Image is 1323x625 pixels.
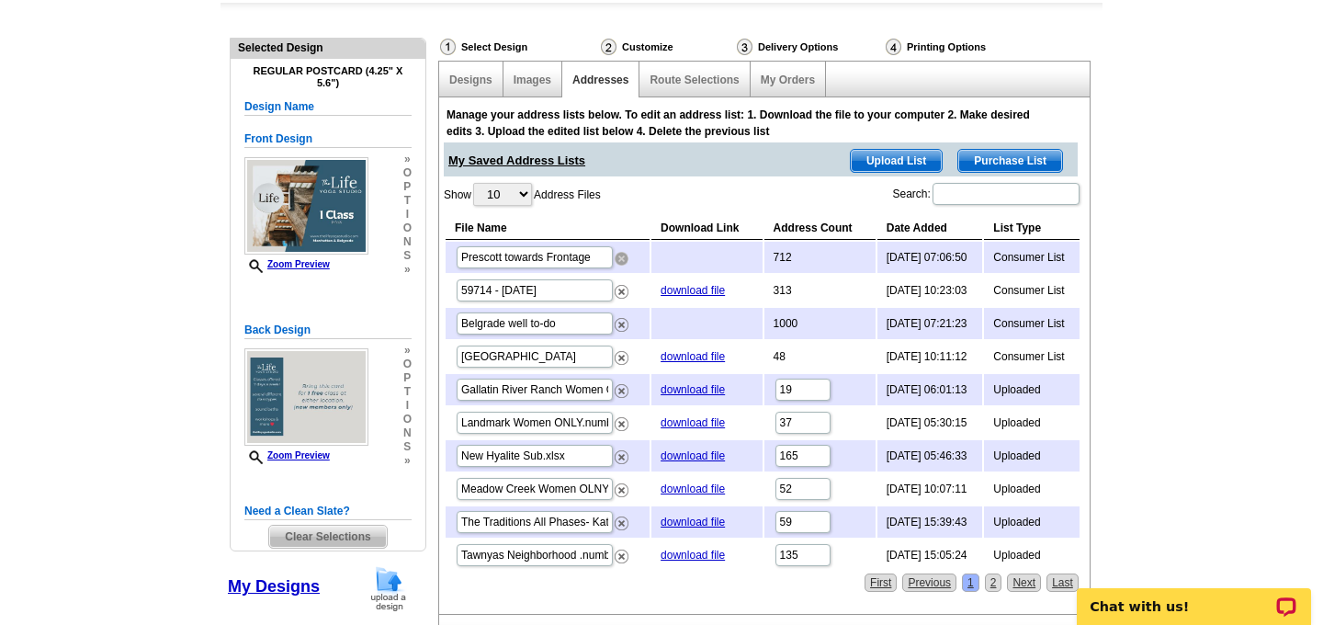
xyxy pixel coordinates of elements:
a: My Designs [228,577,320,596]
a: download file [661,549,725,562]
a: Previous [902,574,956,592]
a: Remove this list [615,381,628,393]
img: delete.png [615,483,628,497]
a: Route Selections [650,74,739,86]
a: First [865,574,897,592]
img: upload-design [365,565,413,612]
a: download file [661,416,725,429]
a: Remove this list [615,414,628,426]
td: 1000 [764,308,876,339]
td: [DATE] 05:46:33 [877,440,983,472]
span: p [403,180,412,194]
img: delete.png [615,450,628,464]
span: n [403,426,412,440]
td: [DATE] 07:21:23 [877,308,983,339]
a: My Orders [761,74,815,86]
a: Remove this list [615,248,628,261]
span: s [403,440,412,454]
a: Zoom Preview [244,450,330,460]
span: o [403,222,412,235]
a: 2 [985,574,1002,592]
th: List Type [984,217,1080,240]
a: Last [1046,574,1079,592]
a: download file [661,383,725,396]
td: Consumer List [984,242,1080,273]
label: Show Address Files [444,181,601,208]
span: Purchase List [958,150,1062,172]
a: Remove this list [615,314,628,327]
a: Designs [449,74,492,86]
img: delete.png [615,318,628,332]
span: My Saved Address Lists [448,142,585,170]
div: Printing Options [884,38,1047,61]
td: Uploaded [984,374,1080,405]
th: File Name [446,217,650,240]
span: o [403,358,412,371]
span: s [403,249,412,263]
span: n [403,235,412,249]
a: Remove this list [615,281,628,294]
h5: Design Name [244,98,412,116]
a: Remove this list [615,513,628,526]
h5: Need a Clean Slate? [244,503,412,520]
td: 712 [764,242,876,273]
td: Uploaded [984,440,1080,472]
iframe: LiveChat chat widget [1065,567,1323,625]
img: Delivery Options [737,39,752,55]
span: p [403,371,412,385]
td: [DATE] 07:06:50 [877,242,983,273]
span: » [403,344,412,358]
span: » [403,263,412,277]
td: [DATE] 10:07:11 [877,473,983,505]
div: Customize [599,38,735,56]
img: delete.png [615,285,628,299]
a: download file [661,284,725,297]
label: Search: [892,181,1080,207]
span: i [403,399,412,413]
h5: Back Design [244,322,412,339]
a: download file [661,516,725,528]
td: [DATE] 10:23:03 [877,275,983,306]
img: Select Design [440,39,456,55]
td: 48 [764,341,876,372]
a: Next [1007,574,1041,592]
span: Clear Selections [269,526,386,548]
td: [DATE] 15:39:43 [877,506,983,538]
span: » [403,153,412,166]
a: Remove this list [615,347,628,360]
td: 313 [764,275,876,306]
td: Uploaded [984,407,1080,438]
a: Remove this list [615,546,628,559]
div: Manage your address lists below. To edit an address list: 1. Download the file to your computer 2... [447,107,1044,140]
th: Date Added [877,217,983,240]
div: Select Design [438,38,599,61]
h5: Front Design [244,131,412,148]
td: Consumer List [984,275,1080,306]
a: Remove this list [615,480,628,493]
td: Uploaded [984,506,1080,538]
a: Zoom Preview [244,259,330,269]
img: delete.png [615,517,628,530]
input: Search: [933,183,1080,205]
td: Uploaded [984,540,1080,571]
img: deleteOver.png [615,252,628,266]
a: 1 [962,574,979,592]
a: download file [661,449,725,462]
img: delete.png [615,417,628,431]
td: Consumer List [984,308,1080,339]
a: Remove this list [615,447,628,460]
img: Customize [601,39,616,55]
img: delete.png [615,384,628,398]
th: Address Count [764,217,876,240]
div: Selected Design [231,39,425,56]
img: delete.png [615,351,628,365]
a: Images [514,74,551,86]
img: small-thumb.jpg [244,348,368,446]
div: Delivery Options [735,38,884,61]
a: download file [661,350,725,363]
h4: Regular Postcard (4.25" x 5.6") [244,65,412,89]
img: small-thumb.jpg [244,157,368,255]
td: [DATE] 15:05:24 [877,540,983,571]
